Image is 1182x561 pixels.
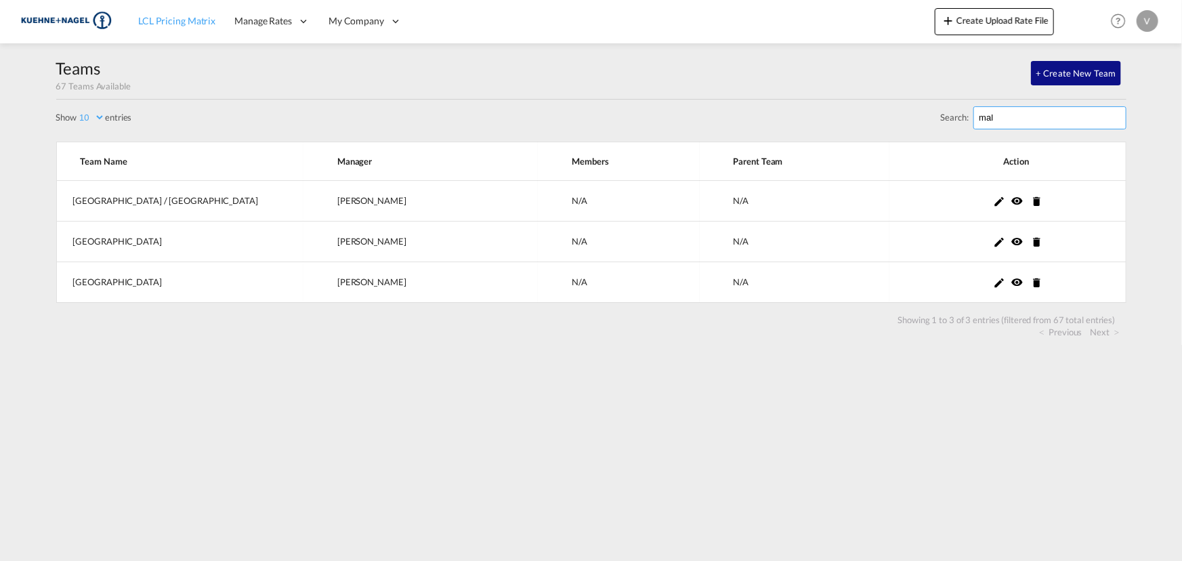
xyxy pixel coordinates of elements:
td: [GEOGRAPHIC_DATA] [56,222,303,262]
div: Showing 1 to 3 of 3 entries (filtered from 67 total entries) [892,314,1120,326]
td: [GEOGRAPHIC_DATA] [56,262,303,303]
img: 36441310f41511efafde313da40ec4a4.png [20,6,112,37]
td: N/A [700,262,890,303]
label: Search: [941,106,1126,129]
span: Action [923,155,1109,167]
md-icon: icon-pencil [994,276,1006,289]
span: LCL Pricing Matrix [138,15,215,26]
button: + Create New Team [1031,61,1120,85]
a: Previous [1039,326,1082,338]
md-icon: icon-delete [1030,276,1042,289]
span: My Company [329,14,384,28]
md-icon: icon-eye [1011,194,1023,207]
span: Manager [337,155,539,167]
md-icon: icon-pencil [994,195,1006,207]
md-icon: icon-delete [1030,195,1042,207]
td: [GEOGRAPHIC_DATA] / [GEOGRAPHIC_DATA] [56,181,303,222]
div: V [1137,10,1158,32]
md-icon: icon-eye [1011,235,1023,247]
span: 67 Teams Available [56,81,131,91]
md-icon: icon-pencil [994,236,1006,248]
label: Show entries [56,111,132,123]
span: Parent Team [734,155,890,167]
td: N/A [700,181,890,222]
span: Members [572,155,699,167]
div: [PERSON_NAME] [337,276,539,288]
span: N/A [572,195,587,206]
select: Showentries [77,112,105,123]
button: icon-plus 400-fgCreate Upload Rate File [935,8,1054,35]
span: N/A [572,276,587,287]
span: Team Name [81,155,303,167]
md-icon: icon-plus 400-fg [940,12,956,28]
span: Help [1107,9,1130,33]
span: Manage Rates [234,14,292,28]
span: N/A [572,236,587,247]
input: Search: [973,106,1126,129]
div: Help [1107,9,1137,34]
div: [PERSON_NAME] [337,194,539,207]
div: [PERSON_NAME] [337,235,539,247]
td: N/A [700,222,890,262]
md-icon: icon-eye [1011,276,1023,288]
span: Teams [56,58,101,78]
md-icon: icon-delete [1030,236,1042,248]
a: Next [1091,326,1120,338]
